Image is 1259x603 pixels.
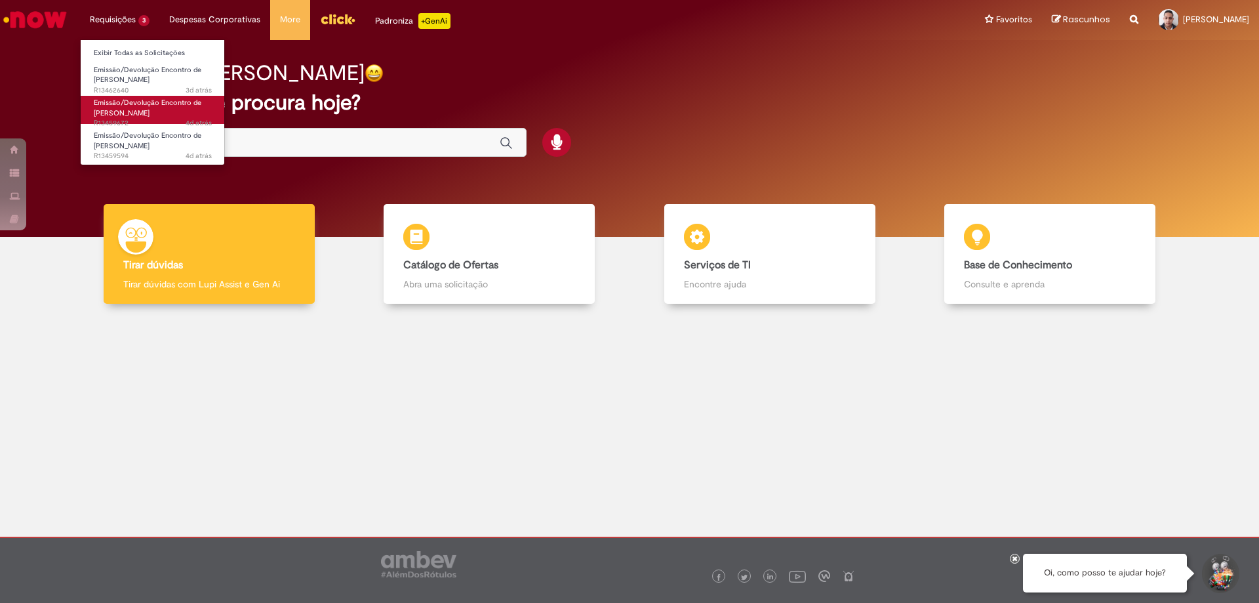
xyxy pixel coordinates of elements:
[94,151,212,161] span: R13459594
[113,91,1146,114] h2: O que você procura hoje?
[81,63,225,91] a: Aberto R13462640 : Emissão/Devolução Encontro de Contas Fornecedor
[684,278,856,291] p: Encontre ajuda
[715,574,722,581] img: logo_footer_facebook.png
[69,204,350,304] a: Tirar dúvidas Tirar dúvidas com Lupi Assist e Gen Ai
[94,98,201,118] span: Emissão/Devolução Encontro de [PERSON_NAME]
[789,568,806,585] img: logo_footer_youtube.png
[996,13,1032,26] span: Favoritos
[964,259,1072,272] b: Base de Conhecimento
[186,85,212,95] time: 29/08/2025 14:24:17
[186,85,212,95] span: 3d atrás
[767,573,774,581] img: logo_footer_linkedin.png
[1183,14,1249,25] span: [PERSON_NAME]
[186,118,212,128] time: 28/08/2025 17:45:54
[81,96,225,124] a: Aberto R13459672 : Emissão/Devolução Encontro de Contas Fornecedor
[629,204,910,304] a: Serviços de TI Encontre ajuda
[684,259,751,272] b: Serviços de TI
[403,278,575,291] p: Abra uma solicitação
[350,204,630,304] a: Catálogo de Ofertas Abra uma solicitação
[186,151,212,161] span: 4d atrás
[169,13,260,26] span: Despesas Corporativas
[90,13,136,26] span: Requisições
[280,13,300,26] span: More
[381,551,456,577] img: logo_footer_ambev_rotulo_gray.png
[403,259,498,272] b: Catálogo de Ofertas
[1200,554,1239,593] button: Iniciar Conversa de Suporte
[80,39,225,165] ul: Requisições
[843,570,854,582] img: logo_footer_naosei.png
[123,259,183,272] b: Tirar dúvidas
[123,278,295,291] p: Tirar dúvidas com Lupi Assist e Gen Ai
[113,62,365,85] h2: Bom dia, [PERSON_NAME]
[418,13,450,29] p: +GenAi
[818,570,830,582] img: logo_footer_workplace.png
[910,204,1191,304] a: Base de Conhecimento Consulte e aprenda
[320,9,355,29] img: click_logo_yellow_360x200.png
[186,118,212,128] span: 4d atrás
[94,118,212,129] span: R13459672
[365,64,384,83] img: happy-face.png
[186,151,212,161] time: 28/08/2025 17:33:15
[1063,13,1110,26] span: Rascunhos
[81,46,225,60] a: Exibir Todas as Solicitações
[94,85,212,96] span: R13462640
[741,574,748,581] img: logo_footer_twitter.png
[375,13,450,29] div: Padroniza
[1,7,69,33] img: ServiceNow
[1052,14,1110,26] a: Rascunhos
[964,278,1136,291] p: Consulte e aprenda
[138,15,150,26] span: 3
[94,131,201,151] span: Emissão/Devolução Encontro de [PERSON_NAME]
[81,129,225,157] a: Aberto R13459594 : Emissão/Devolução Encontro de Contas Fornecedor
[94,65,201,85] span: Emissão/Devolução Encontro de [PERSON_NAME]
[1023,554,1187,593] div: Oi, como posso te ajudar hoje?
